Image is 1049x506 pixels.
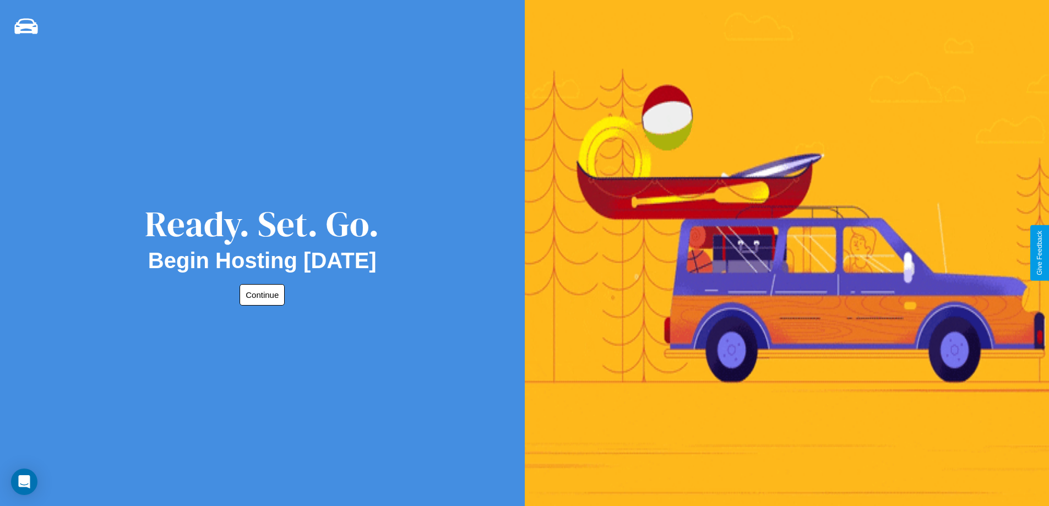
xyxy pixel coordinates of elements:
div: Ready. Set. Go. [145,199,379,248]
button: Continue [240,284,285,306]
h2: Begin Hosting [DATE] [148,248,377,273]
div: Give Feedback [1036,231,1043,275]
div: Open Intercom Messenger [11,469,37,495]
